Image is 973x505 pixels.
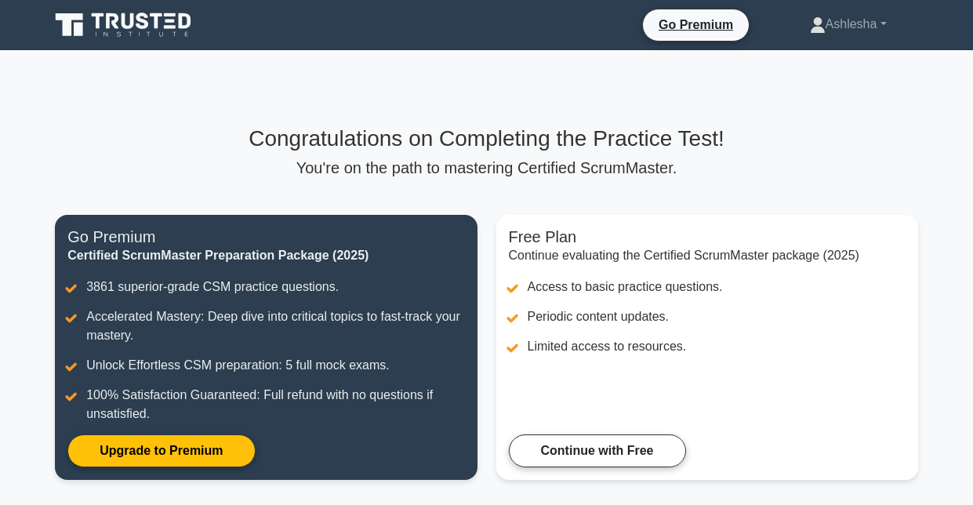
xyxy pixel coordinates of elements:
h3: Congratulations on Completing the Practice Test! [55,125,918,152]
a: Ashlesha [772,9,924,40]
a: Go Premium [649,15,742,35]
a: Upgrade to Premium [67,434,255,467]
a: Continue with Free [509,434,686,467]
p: You're on the path to mastering Certified ScrumMaster. [55,158,918,177]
